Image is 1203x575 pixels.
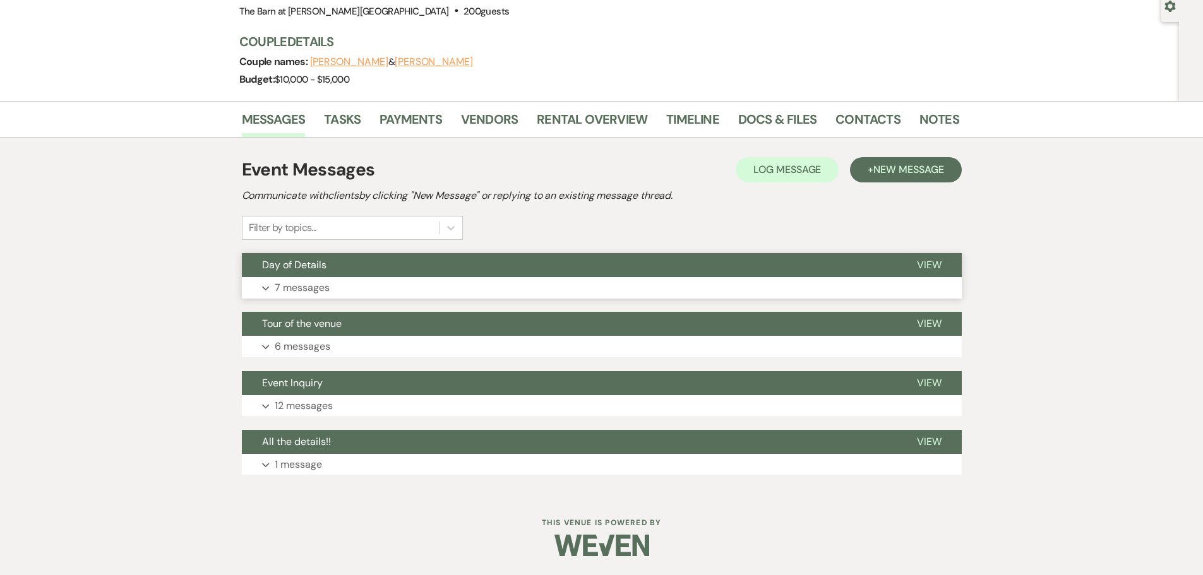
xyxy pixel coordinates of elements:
[395,57,473,67] button: [PERSON_NAME]
[242,277,962,299] button: 7 messages
[242,157,375,183] h1: Event Messages
[242,109,306,137] a: Messages
[242,336,962,357] button: 6 messages
[835,109,901,137] a: Contacts
[275,338,330,355] p: 6 messages
[242,371,897,395] button: Event Inquiry
[461,109,518,137] a: Vendors
[262,258,326,271] span: Day of Details
[239,5,449,18] span: The Barn at [PERSON_NAME][GEOGRAPHIC_DATA]
[666,109,719,137] a: Timeline
[917,258,942,271] span: View
[917,435,942,448] span: View
[275,73,349,86] span: $10,000 - $15,000
[249,220,316,235] div: Filter by topics...
[324,109,361,137] a: Tasks
[242,430,897,454] button: All the details!!
[262,435,331,448] span: All the details!!
[873,163,943,176] span: New Message
[242,188,962,203] h2: Communicate with clients by clicking "New Message" or replying to an existing message thread.
[275,398,333,414] p: 12 messages
[239,55,310,68] span: Couple names:
[242,312,897,336] button: Tour of the venue
[897,312,962,336] button: View
[753,163,821,176] span: Log Message
[919,109,959,137] a: Notes
[239,33,947,50] h3: Couple Details
[242,395,962,417] button: 12 messages
[464,5,509,18] span: 200 guests
[897,430,962,454] button: View
[736,157,839,182] button: Log Message
[310,57,388,67] button: [PERSON_NAME]
[275,456,322,473] p: 1 message
[239,73,275,86] span: Budget:
[917,376,942,389] span: View
[262,376,323,389] span: Event Inquiry
[380,109,442,137] a: Payments
[242,253,897,277] button: Day of Details
[262,317,342,330] span: Tour of the venue
[275,280,330,296] p: 7 messages
[537,109,647,137] a: Rental Overview
[850,157,961,182] button: +New Message
[897,253,962,277] button: View
[738,109,817,137] a: Docs & Files
[554,523,649,567] img: Weven Logo
[310,56,473,68] span: &
[897,371,962,395] button: View
[917,317,942,330] span: View
[242,454,962,475] button: 1 message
